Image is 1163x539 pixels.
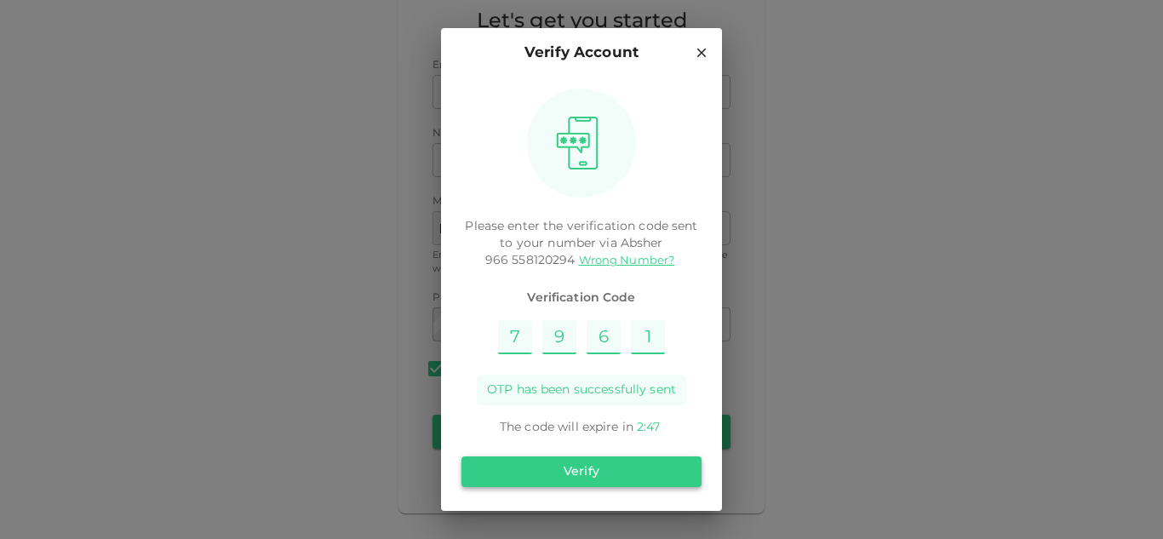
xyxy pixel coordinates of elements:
span: The code will expire in [500,421,633,433]
input: Please enter OTP character 4 [631,320,665,354]
span: 2 : 47 [637,421,660,433]
span: OTP has been successfully sent [487,381,676,399]
input: Please enter OTP character 3 [587,320,621,354]
p: Please enter the verification code sent to your number via Absher 966 558120294 [461,218,702,269]
p: Verify Account [524,42,639,65]
a: Wrong Number? [579,255,675,267]
img: otpImage [550,116,604,170]
span: Verification Code [461,290,702,307]
input: Please enter OTP character 1 [498,320,532,354]
button: Verify [461,456,702,487]
input: Please enter OTP character 2 [542,320,576,354]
